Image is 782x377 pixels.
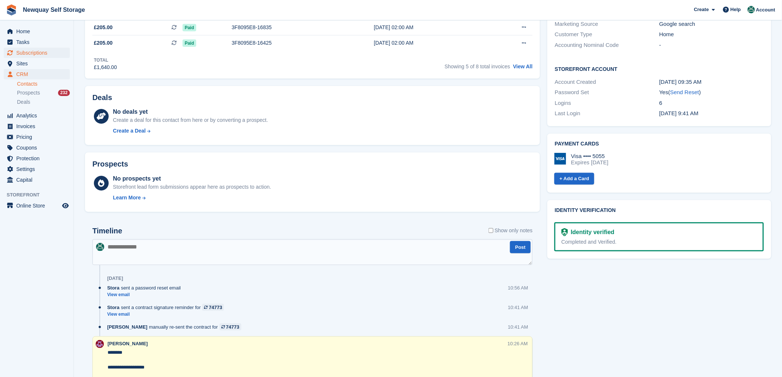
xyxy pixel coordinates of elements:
span: [PERSON_NAME] [107,323,147,330]
span: Stora [107,284,119,291]
div: [DATE] 02:00 AM [374,39,488,47]
a: Contacts [17,80,70,88]
div: 10:26 AM [507,340,528,347]
div: Customer Type [555,30,659,39]
div: 6 [659,99,764,107]
a: menu [4,153,70,164]
input: Show only notes [489,227,493,234]
a: View email [107,292,184,298]
span: Online Store [16,201,61,211]
span: Storefront [7,191,74,199]
div: Create a deal for this contact from here or by converting a prospect. [113,116,268,124]
span: Stora [107,304,119,311]
div: £1,640.00 [94,64,117,71]
a: menu [4,110,70,121]
span: Pricing [16,132,61,142]
div: Marketing Source [555,20,659,28]
h2: Timeline [92,227,122,235]
div: manually re-sent the contract for [107,323,245,330]
button: Post [510,241,531,253]
span: [PERSON_NAME] [108,341,148,346]
h2: Identity verification [555,208,764,213]
div: - [659,41,764,49]
div: sent a password reset email [107,284,184,291]
span: Paid [183,40,196,47]
span: Account [756,6,775,14]
span: Protection [16,153,61,164]
div: [DATE] 02:00 AM [374,24,488,31]
span: Invoices [16,121,61,131]
a: menu [4,143,70,153]
a: Send Reset [670,89,699,95]
label: Show only notes [489,227,533,234]
img: stora-icon-8386f47178a22dfd0bd8f6a31ec36ba5ce8667c1dd55bd0f319d3a0aa187defe.svg [6,4,17,16]
h2: Payment cards [555,141,764,147]
img: JON [748,6,755,13]
div: Accounting Nominal Code [555,41,659,49]
div: Total [94,57,117,64]
h2: Prospects [92,160,128,168]
div: [DATE] 09:35 AM [659,78,764,86]
a: Deals [17,98,70,106]
a: Create a Deal [113,127,268,135]
div: 10:56 AM [508,284,528,291]
a: menu [4,121,70,131]
a: 74773 [220,323,241,330]
a: menu [4,69,70,79]
div: Identity verified [568,228,615,237]
a: menu [4,132,70,142]
img: JON [96,243,104,251]
div: Completed and Verified. [561,238,756,246]
time: 2025-09-09 08:41:16 UTC [659,110,698,116]
div: 3F8095E8-16425 [232,39,347,47]
div: Google search [659,20,764,28]
span: Create [694,6,709,13]
div: No deals yet [113,107,268,116]
a: menu [4,26,70,37]
div: Visa •••• 5055 [571,153,608,160]
a: menu [4,37,70,47]
div: [DATE] [107,275,123,281]
div: Home [659,30,764,39]
a: 74773 [202,304,224,311]
div: Logins [555,99,659,107]
span: £205.00 [94,39,113,47]
span: Sites [16,58,61,69]
span: £205.00 [94,24,113,31]
a: View All [513,64,533,69]
span: Paid [183,24,196,31]
span: Settings [16,164,61,174]
div: Expires [DATE] [571,159,608,166]
div: sent a contract signature reminder for [107,304,228,311]
a: menu [4,164,70,174]
a: View email [107,311,228,318]
span: Deals [17,99,30,106]
div: 74773 [226,323,239,330]
div: Account Created [555,78,659,86]
div: Last Login [555,109,659,118]
span: Analytics [16,110,61,121]
img: Visa Logo [554,153,566,165]
div: Storefront lead form submissions appear here as prospects to action. [113,183,271,191]
span: CRM [16,69,61,79]
a: + Add a Card [554,173,594,185]
a: menu [4,201,70,211]
div: Create a Deal [113,127,146,135]
a: Preview store [61,201,70,210]
a: menu [4,58,70,69]
span: Showing 5 of 8 total invoices [445,64,510,69]
a: Learn More [113,194,271,202]
div: No prospects yet [113,174,271,183]
a: Newquay Self Storage [20,4,88,16]
span: ( ) [668,89,701,95]
img: Identity Verification Ready [561,228,568,236]
div: 232 [58,90,70,96]
span: Subscriptions [16,48,61,58]
img: Paul Upson [96,340,104,348]
span: Tasks [16,37,61,47]
div: 3F8095E8-16835 [232,24,347,31]
div: 10:41 AM [508,323,528,330]
span: Home [16,26,61,37]
span: Prospects [17,89,40,96]
h2: Storefront Account [555,65,764,72]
